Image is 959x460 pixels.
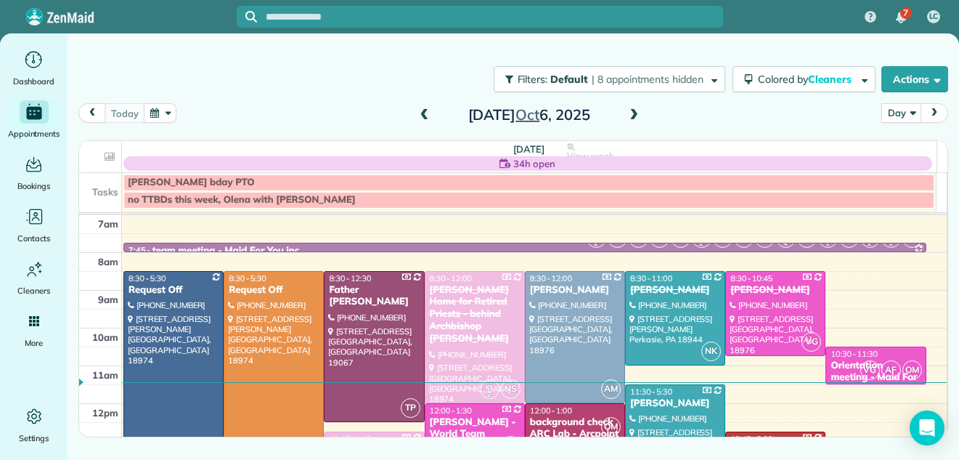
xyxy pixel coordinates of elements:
[228,284,319,296] div: Request Off
[430,405,472,416] span: 12:00 - 1:30
[6,48,62,89] a: Dashboard
[629,284,721,296] div: [PERSON_NAME]
[630,273,672,283] span: 8:30 - 11:00
[529,284,621,296] div: [PERSON_NAME]
[630,387,672,397] span: 11:30 - 5:30
[518,73,548,86] span: Filters:
[8,126,60,141] span: Appointments
[128,177,255,188] span: [PERSON_NAME] bday PTO
[861,237,879,251] small: 2
[6,257,62,298] a: Cleaners
[17,179,51,193] span: Bookings
[486,383,494,391] span: KF
[881,360,901,380] span: AF
[515,105,539,124] span: Oct
[881,103,921,123] button: Day
[6,153,62,193] a: Bookings
[486,66,725,92] a: Filters: Default | 8 appointments hidden
[329,434,371,444] span: 12:45 - 4:45
[152,245,302,257] div: team meeting - Maid For You,inc.
[902,360,922,380] span: OM
[886,1,916,33] div: 7 unread notifications
[629,398,721,410] div: [PERSON_NAME]
[429,284,521,345] div: [PERSON_NAME] Home for Retired Priests - behind Archbishop [PERSON_NAME]
[819,237,837,251] small: 1
[910,411,944,445] div: Open Intercom Messenger
[929,11,939,23] span: LC
[92,331,118,343] span: 10am
[921,103,948,123] button: next
[530,405,572,416] span: 12:00 - 1:00
[17,231,50,246] span: Contacts
[237,11,257,23] button: Focus search
[592,73,703,86] span: | 8 appointments hidden
[494,66,725,92] button: Filters: Default | 8 appointments hidden
[6,405,62,445] a: Settings
[128,284,219,296] div: Request Off
[229,273,266,283] span: 8:30 - 5:30
[98,218,118,230] span: 7am
[245,11,257,23] svg: Focus search
[98,256,118,267] span: 8am
[550,73,589,86] span: Default
[438,107,620,123] h2: [DATE] 6, 2025
[19,431,49,445] span: Settings
[13,74,54,89] span: Dashboard
[501,379,521,399] span: NS
[730,284,821,296] div: [PERSON_NAME]
[808,73,854,86] span: Cleaners
[831,349,878,359] span: 10:30 - 11:30
[701,342,721,361] span: NK
[98,294,118,305] span: 9am
[693,237,711,251] small: 2
[530,273,572,283] span: 8:30 - 12:00
[567,150,613,162] span: View week
[128,194,356,206] span: no TTBDs this week, Olena with [PERSON_NAME]
[328,284,420,309] div: Father [PERSON_NAME]
[529,416,621,453] div: background check ARC Lab - Arcpoint Labs
[513,143,544,155] span: [DATE]
[730,273,772,283] span: 8:30 - 10:45
[92,407,118,419] span: 12pm
[801,332,821,352] span: VG
[882,237,900,251] small: 1
[6,100,62,141] a: Appointments
[777,237,795,251] small: 4
[128,273,166,283] span: 8:30 - 5:30
[732,66,876,92] button: Colored byCleaners
[6,205,62,246] a: Contacts
[401,398,420,418] span: TP
[92,369,118,381] span: 11am
[329,273,371,283] span: 8:30 - 12:30
[17,283,50,298] span: Cleaners
[430,273,472,283] span: 8:30 - 12:00
[105,103,144,123] button: today
[881,66,948,92] button: Actions
[903,7,908,19] span: 7
[601,379,621,399] span: AM
[429,416,521,441] div: [PERSON_NAME] - World Team
[860,360,880,380] span: VG
[587,237,605,251] small: 2
[730,434,772,444] span: 12:45 - 3:00
[758,73,857,86] span: Colored by
[481,388,499,402] small: 2
[78,103,106,123] button: prev
[501,436,521,456] span: VG
[513,156,555,171] span: 34h open
[25,336,43,350] span: More
[601,417,621,437] span: OM
[830,360,921,397] div: Orientation meeting - Maid For You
